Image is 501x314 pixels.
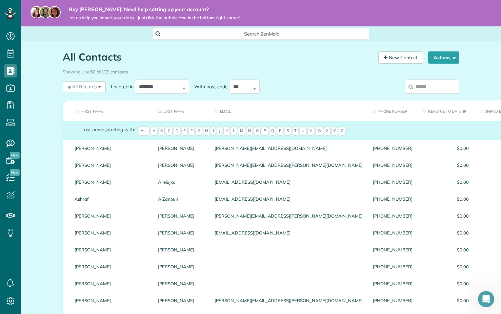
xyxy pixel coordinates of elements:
[423,230,469,235] span: $0.00
[217,126,222,136] span: J
[5,46,111,190] div: Hi [PERSON_NAME],[PERSON_NAME] here with ZenMaid. ​ Good news! We’ve just finished uploading your...
[324,126,330,136] span: X
[81,127,107,133] span: Last names
[158,247,204,252] a: [PERSON_NAME]
[238,126,245,136] span: M
[21,222,27,227] button: Gif picker
[158,197,204,201] a: AlZanoun
[11,60,106,186] div: [PERSON_NAME] here with ZenMaid. ﻿​﻿ ﻿Good news! We’ve just finished uploading your data! 🎉 ﻿​﻿ ﻿...
[209,174,368,190] div: [EMAIL_ADDRESS][DOMAIN_NAME]
[181,126,187,136] span: E
[368,275,417,292] div: [PHONE_NUMBER]
[75,230,148,235] a: [PERSON_NAME]
[10,152,20,159] span: New
[231,126,237,136] span: L
[368,100,417,121] th: Phone number: activate to sort column ascending
[196,126,202,136] span: G
[119,3,131,15] div: Close
[158,214,204,218] a: [PERSON_NAME]
[158,281,204,286] a: [PERSON_NAME]
[106,83,135,90] label: Located in
[75,281,148,286] a: [PERSON_NAME]
[423,180,469,184] span: $0.00
[158,163,204,167] a: [PERSON_NAME]
[11,94,92,99] b: Super Important Thing Below:
[75,163,148,167] a: [PERSON_NAME]
[188,126,195,136] span: F
[423,214,469,218] span: $0.00
[32,222,38,227] button: Upload attachment
[307,126,314,136] span: V
[339,126,345,136] span: Z
[300,126,306,136] span: U
[158,230,204,235] a: [PERSON_NAME]
[158,180,204,184] a: Allelujka
[48,6,61,18] img: michelle-19f622bdf1676172e81f8f8fba1fb50e276960ebfe0243fe18214015130c80e4.jpg
[209,100,368,121] th: Email: activate to sort column ascending
[315,126,323,136] span: W
[33,8,66,15] p: Active 18h ago
[5,46,130,205] div: Nikolina says…
[63,66,459,75] div: Showing 1 to 50 of 139 contacts
[254,126,261,136] span: O
[75,180,148,184] a: [PERSON_NAME]
[428,51,459,64] button: Actions
[75,214,148,218] a: [PERSON_NAME]
[423,298,469,303] span: $0.00
[423,197,469,201] span: $0.00
[75,197,148,201] a: Ashraf
[478,291,494,307] iframe: Intercom live chat
[368,190,417,207] div: [PHONE_NUMBER]
[368,140,417,157] div: [PHONE_NUMBER]
[106,3,119,16] button: Home
[423,163,469,167] span: $0.00
[11,222,16,227] button: Emoji picker
[31,6,43,18] img: maria-72a9807cf96188c08ef61303f053569d2e2a8a1cde33d635c8a3ac13582a053d.jpg
[158,264,204,269] a: [PERSON_NAME]
[209,140,368,157] div: [PERSON_NAME][EMAIL_ADDRESS][DOMAIN_NAME]
[81,126,135,133] label: starting with:
[19,4,30,15] img: Profile image for Nikolina
[378,51,423,64] a: New Contact
[158,298,204,303] a: [PERSON_NAME]
[209,207,368,224] div: [PERSON_NAME][EMAIL_ADDRESS][PERSON_NAME][DOMAIN_NAME]
[63,51,373,63] h1: All Contacts
[246,126,253,136] span: N
[368,224,417,241] div: [PHONE_NUMBER]
[423,146,469,151] span: $0.00
[203,126,210,136] span: H
[10,169,20,176] span: New
[209,224,368,241] div: [EMAIL_ADDRESS][DOMAIN_NAME]
[70,120,81,126] a: here
[139,126,149,136] span: All
[153,100,209,121] th: Last Name: activate to sort column descending
[6,207,130,219] textarea: Message…
[209,157,368,174] div: [PERSON_NAME][EMAIL_ADDRESS][PERSON_NAME][DOMAIN_NAME]
[166,126,173,136] span: C
[33,3,77,8] h1: [PERSON_NAME]
[116,219,127,230] button: Send a message…
[223,126,230,136] span: K
[292,126,299,136] span: T
[423,281,469,286] span: $0.00
[423,264,469,269] span: $0.00
[4,3,17,16] button: go back
[11,192,67,196] div: [PERSON_NAME] • 18h ago
[158,126,165,136] span: B
[67,83,97,90] span: All Records
[43,222,48,227] button: Start recording
[75,298,148,303] a: [PERSON_NAME]
[63,100,153,121] th: First Name: activate to sort column ascending
[211,126,216,136] span: I
[368,241,417,258] div: [PHONE_NUMBER]
[332,126,338,136] span: Y
[75,247,148,252] a: [PERSON_NAME]
[158,146,204,151] a: [PERSON_NAME]
[269,126,276,136] span: Q
[423,247,469,252] span: $0.00
[368,174,417,190] div: [PHONE_NUMBER]
[277,126,284,136] span: R
[285,126,291,136] span: S
[189,83,229,90] label: With post code
[368,258,417,275] div: [PHONE_NUMBER]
